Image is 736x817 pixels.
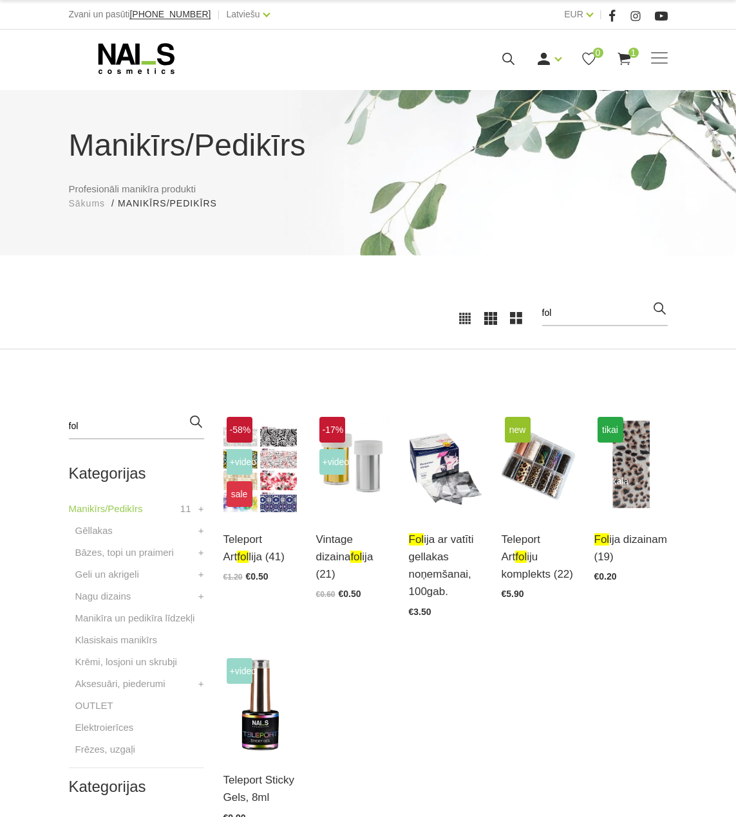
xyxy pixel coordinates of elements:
a: [PHONE_NUMBER] [129,10,211,19]
h2: Kategorijas [69,465,204,482]
a: + [198,545,204,560]
a: folija dizainam (19) [594,531,668,565]
img: Vintage dizaina folijaFolija spoguļspīduma dizaina veidošanai. Piemērota gan modelētiem nagiem, g... [316,414,390,515]
a: Klasiskais manikīrs [75,632,158,648]
span: €0.20 [594,571,617,582]
a: OUTLET [75,698,113,713]
input: Meklēt produktus ... [69,414,204,439]
span: €1.20 [223,573,243,582]
span: fol [350,551,362,563]
span: 1 [628,48,639,58]
h1: Manikīrs/Pedikīrs [69,122,668,169]
span: fol [594,533,610,546]
span: Sākums [69,198,106,208]
a: Latviešu [226,6,259,22]
span: sale [227,481,252,507]
a: EUR [564,6,583,22]
img: Gels, kas pārnes follijas dizainu uz naga plātnes. Veido visoriģinālākos nagu dizainus, sākot no ... [223,655,297,756]
span: €0.50 [339,589,361,599]
span: €0.60 [316,590,335,599]
a: Teleport Artfollija (41) [223,531,297,565]
a: 0 [581,51,597,67]
a: + [198,567,204,582]
a: folija ar vatīti gellakas noņemšanai, 100gab. [409,531,482,601]
div: Zvani un pasūti [69,6,211,23]
span: +Video [227,658,252,684]
a: Manikīrs/Pedikīrs [69,501,143,517]
a: Bāzes, topi un praimeri [75,545,174,560]
img: Dizaina folijaFolija dizaina veidošanai. Piemērota gan modelētiem nagiem, gan gēllakas pārklājuma... [594,414,668,515]
a: Vintage dizainafolija (21) [316,531,390,583]
div: Profesionāli manikīra produkti [59,122,677,210]
a: + [198,589,204,604]
a: Frēzes, uzgaļi [75,742,135,757]
span: fol [237,551,249,563]
span: fol [409,533,424,546]
img: Folija nagu dizainam, paredzēta lietot kopā ar Teleport Sticky Gel.Piedāvājumā 40 veidi, 20 x 4cm... [223,414,297,515]
a: Teleport Artfoliju komplekts (22) [502,531,575,583]
a: Nagu dizains [75,589,131,604]
span: new [505,417,531,443]
span: [PHONE_NUMBER] [129,9,211,19]
span: tikai e-veikalā [598,417,623,443]
img: Description [409,414,482,515]
span: €5.90 [502,589,524,599]
a: Krēmi, losjoni un skrubji [75,654,177,670]
span: €0.50 [246,571,269,582]
span: €3.50 [409,607,431,617]
li: Manikīrs/Pedikīrs [118,197,230,210]
span: -58% [227,417,252,443]
a: 1 [616,51,632,67]
a: Manikīra un pedikīra līdzekļi [75,610,195,626]
a: + [198,501,204,517]
h2: Kategorijas [69,778,204,795]
a: Teleport Sticky Gels, 8ml [223,771,297,806]
span: +Video [319,449,345,475]
span: 0 [593,48,603,58]
img: Folija dizaina veidošanai. Piemērota gan modelētiem nagiem, gan gēllakas pārklājumam. Komplektā 1... [502,414,575,515]
a: Gēllakas [75,523,113,538]
a: + [198,676,204,692]
span: -17% [319,417,345,443]
a: Aksesuāri, piederumi [75,676,165,692]
span: | [599,6,602,23]
span: 11 [180,501,191,517]
a: Geli un akrigeli [75,567,139,582]
span: | [217,6,220,23]
span: fol [515,551,527,563]
span: +Video [227,449,252,475]
a: Sākums [69,197,106,210]
input: Meklēt produktus ... [542,300,668,326]
a: + [198,523,204,538]
a: Elektroierīces [75,720,134,735]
